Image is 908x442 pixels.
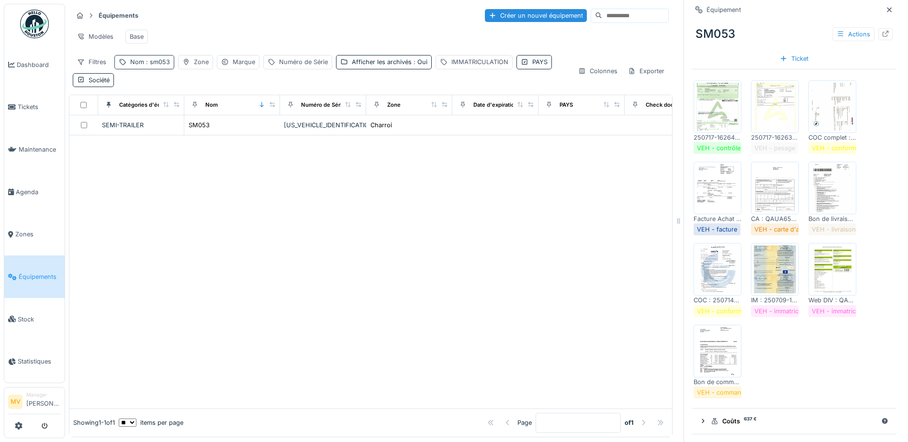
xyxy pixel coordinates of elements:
[301,101,345,109] div: Numéro de Série
[753,164,796,212] img: 9c21u1oekncsxx9am542831ahkcw
[20,10,49,38] img: Badge_color-CXgf-gQk.svg
[808,133,856,142] div: COC complet : 250717-143525-AMI-SM053-78 doc00611920250717120000.pdf
[4,298,65,341] a: Stock
[711,417,877,426] div: Coûts
[694,377,741,387] div: Bon de commande : [PERSON_NAME] Commande avec spécifications techniques.pdf
[485,9,587,22] div: Créer un nouvel équipement
[812,144,863,153] div: VEH - conformité
[144,58,170,66] span: : sm053
[694,214,741,223] div: Facture Achat : 480017217_1SA039578.PDF
[352,57,427,66] div: Afficher les archivés
[73,30,118,44] div: Modèles
[696,83,739,131] img: bbyjv4eeb2irhcq04bn70nh5fwpy
[279,57,328,66] div: Numéro de Série
[4,341,65,383] a: Statistiques
[18,315,61,324] span: Stock
[4,171,65,213] a: Agenda
[754,225,826,234] div: VEH - carte d'assurance
[387,101,401,109] div: Zone
[451,57,508,66] div: IMMATRICULATION
[697,225,737,234] div: VEH - facture
[753,83,796,131] img: xa3jobbxnxhymmi14xwzad4jua7m
[284,121,362,130] div: [US_VEHICLE_IDENTIFICATION_NUMBER]
[95,11,142,20] strong: Équipements
[697,144,771,153] div: VEH - contrôle technique
[832,27,874,41] div: Actions
[751,296,799,305] div: IM : 250709-160125-AMI-SM053-73 doc00602220250709154106.pdf
[89,76,110,85] div: Société
[26,391,61,398] div: Manager
[697,307,748,316] div: VEH - conformité
[696,327,739,375] img: 1k65nvi01i0loq4viw1ss86vsjio
[808,214,856,223] div: Bon de livraison : 250714-101822-AMI-SM053-125 doc00606520250714084126.pdf
[194,57,209,66] div: Zone
[130,57,170,66] div: Nom
[751,214,799,223] div: CA : QAUA659.pdf
[754,307,846,316] div: VEH - immatriculation/radiation
[753,245,796,293] img: h95xo5g3c5gz3ghec71or396o26h
[517,418,532,427] div: Page
[19,272,61,281] span: Équipements
[776,52,812,65] div: Ticket
[233,57,255,66] div: Marque
[812,307,903,316] div: VEH - immatriculation/radiation
[706,5,741,14] div: Équipement
[16,188,61,197] span: Agenda
[18,102,61,111] span: Tickets
[18,357,61,366] span: Statistiques
[532,57,548,66] div: PAYS
[624,64,669,78] div: Exporter
[696,245,739,293] img: n9q0pgl7l1kzt2f35wk2bbi4y397
[697,388,749,397] div: VEH - commande
[119,418,183,427] div: items per page
[808,296,856,305] div: Web DIV : QAUA659.pdf
[625,418,634,427] strong: of 1
[811,164,854,212] img: qykfju2vadpg02lmrzi48pwuxipn
[19,145,61,154] span: Maintenance
[646,101,704,109] div: Check document date
[130,32,144,41] div: Base
[26,391,61,412] li: [PERSON_NAME]
[4,213,65,256] a: Zones
[574,64,622,78] div: Colonnes
[694,133,741,142] div: 250717-162642-MVA-SM053-75 scan_HS_charroi_20250717162412.pdf
[102,121,180,130] div: SEMI-TRAILER
[8,391,61,414] a: MV Manager[PERSON_NAME]
[4,86,65,129] a: Tickets
[119,101,186,109] div: Catégories d'équipement
[4,255,65,298] a: Équipements
[811,83,854,131] img: egz3mzesnvdwonmfzg0dw1nf3kcm
[15,230,61,239] span: Zones
[189,121,210,130] div: SM053
[412,58,427,66] span: : Oui
[73,55,111,69] div: Filtres
[696,164,739,212] img: xqfpgy90b1xu3au6sc1zjrtebuwr
[17,60,61,69] span: Dashboard
[73,418,115,427] div: Showing 1 - 1 of 1
[812,225,856,234] div: VEH - livraison
[811,245,854,293] img: gc7y7xjhtszw5fi0rb4fvs1azw8b
[751,133,799,142] div: 250717-162634-MVA-SM053-78 scan_HS_charroi_20250717162401.pdf
[4,44,65,86] a: Dashboard
[4,128,65,171] a: Maintenance
[754,144,795,153] div: VEH - pesage
[473,101,518,109] div: Date d'expiration
[692,22,897,46] div: SM053
[694,296,741,305] div: COC : 250714-101809-AMI-SM053-78 doc00606420250714084050.pdf
[695,412,893,430] summary: Coûts637 €
[370,121,392,130] div: Charroi
[8,395,22,409] li: MV
[560,101,573,109] div: PAYS
[205,101,218,109] div: Nom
